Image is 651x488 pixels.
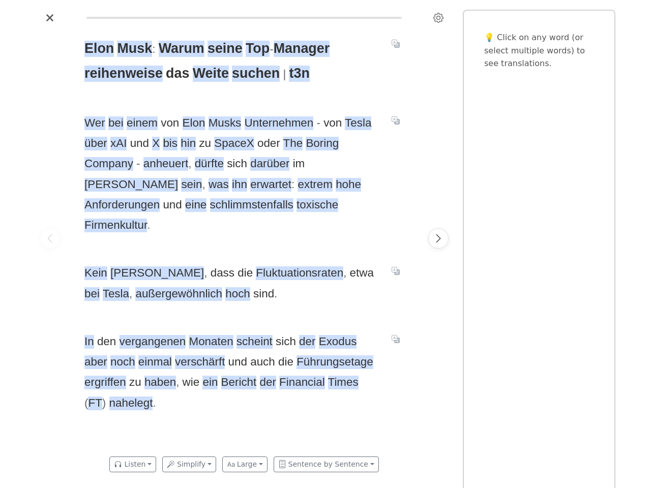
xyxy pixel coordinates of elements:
span: und [228,355,247,369]
span: Fluktuationsraten [256,266,343,280]
span: ihn [232,178,247,192]
span: anheuert [143,157,188,171]
span: reihenweise [84,66,163,82]
p: 💡 Click on any word (or select multiple words) to see translations. [484,31,594,70]
span: Musk [117,41,152,57]
button: Translate sentence [388,264,404,277]
span: suchen [232,66,280,82]
span: Firmenkultur [84,219,147,232]
span: - [270,43,273,55]
span: schlimmstenfalls [210,198,293,212]
span: : [291,178,294,191]
span: In [84,335,94,349]
span: seine [208,41,243,57]
span: , [343,266,346,279]
span: Manager [274,41,330,57]
span: FT [88,396,102,410]
span: eine [185,198,206,212]
span: . [147,219,150,231]
button: Listen [109,456,156,472]
span: die [278,355,293,369]
span: Tesla [345,116,371,130]
span: SpaceX [214,137,254,150]
span: auch [250,355,275,369]
span: xAI [110,137,127,150]
span: Weite [193,66,229,82]
span: erwartet [250,178,291,192]
span: Kein [84,266,107,280]
span: Exodus [319,335,357,349]
span: hohe [336,178,361,192]
span: sind [253,287,274,301]
span: scheint [236,335,273,349]
span: hin [181,137,196,150]
span: - [136,157,140,170]
span: haben [144,376,176,389]
span: , [202,178,205,191]
span: - [316,116,320,129]
span: ergriffen [84,376,126,389]
span: ein [202,376,218,389]
span: ( [84,396,88,409]
span: dass [211,266,234,280]
span: , [176,376,179,388]
span: | [283,68,286,80]
span: [PERSON_NAME] [110,266,204,280]
span: Bericht [221,376,257,389]
span: Musks [209,116,242,130]
span: Financial [279,376,325,389]
span: zu [199,137,211,150]
span: außergewöhnlich [135,287,222,301]
span: sein [181,178,202,192]
span: den [97,335,116,349]
span: das [166,66,189,82]
span: sich [276,335,296,349]
span: Boring [306,137,339,150]
span: einmal [138,355,172,369]
span: die [238,266,253,280]
span: , [129,287,132,300]
span: Wer [84,116,105,130]
span: Warum [159,41,204,57]
span: zu [129,376,141,389]
button: Next page [428,228,449,249]
span: hoch [225,287,250,301]
span: Company [84,157,133,171]
span: was [209,178,229,192]
button: Previous page [40,228,60,249]
span: sich [227,157,247,171]
span: von [161,116,179,130]
span: darüber [250,157,289,171]
span: bei [84,287,100,301]
span: Elon [84,41,114,57]
span: im [293,157,305,171]
span: extrem [298,178,332,192]
span: . [274,287,277,300]
span: oder [257,137,280,150]
span: bis [163,137,177,150]
button: Translate sentence [388,114,404,126]
span: Elon [183,116,205,130]
span: wie [183,376,200,389]
span: t3n [289,66,309,82]
span: , [188,157,191,170]
button: Close [42,10,58,26]
span: : [152,43,155,55]
span: X [152,137,160,150]
button: Translate sentence [388,333,404,345]
span: noch [110,355,135,369]
span: . [153,396,156,409]
span: von [323,116,342,130]
span: Unternehmen [245,116,314,130]
span: der [260,376,276,389]
span: der [299,335,315,349]
span: toxische [297,198,338,212]
span: aber [84,355,107,369]
span: The [283,137,303,150]
span: , [204,266,207,279]
span: und [163,198,182,212]
span: und [130,137,149,150]
span: vergangenen [120,335,186,349]
span: verschärft [175,355,225,369]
